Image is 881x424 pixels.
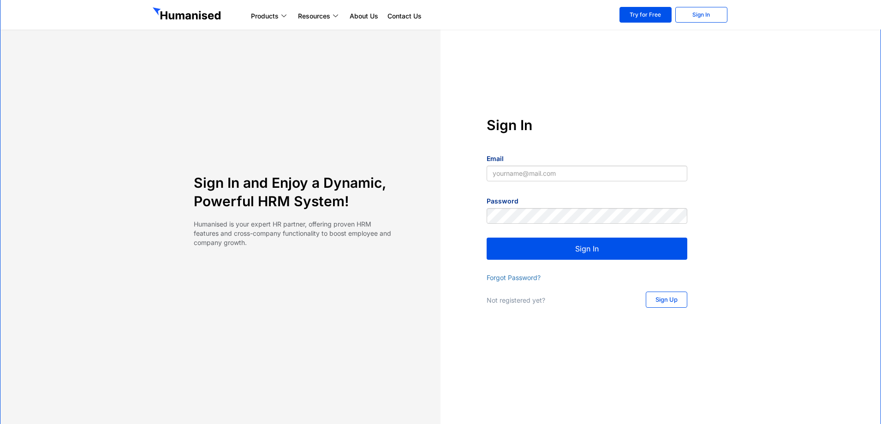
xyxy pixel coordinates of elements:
[487,296,627,305] p: Not registered yet?
[383,11,426,22] a: Contact Us
[655,297,678,303] span: Sign Up
[487,274,541,281] a: Forgot Password?
[646,292,687,308] a: Sign Up
[487,154,504,163] label: Email
[345,11,383,22] a: About Us
[487,238,687,260] button: Sign In
[153,7,223,22] img: GetHumanised Logo
[675,7,727,23] a: Sign In
[246,11,293,22] a: Products
[194,173,394,210] h4: Sign In and Enjoy a Dynamic, Powerful HRM System!
[487,197,518,206] label: Password
[194,220,394,247] p: Humanised is your expert HR partner, offering proven HRM features and cross-company functionality...
[619,7,672,23] a: Try for Free
[487,166,687,181] input: yourname@mail.com
[293,11,345,22] a: Resources
[487,116,687,134] h4: Sign In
